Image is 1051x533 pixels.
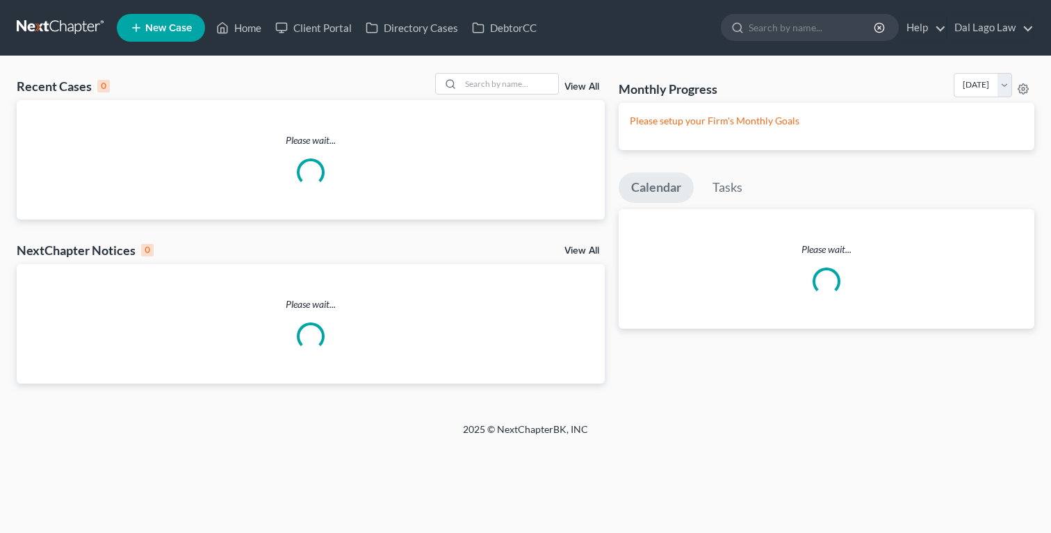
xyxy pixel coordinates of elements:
[619,81,717,97] h3: Monthly Progress
[141,244,154,256] div: 0
[630,114,1023,128] p: Please setup your Firm's Monthly Goals
[17,133,605,147] p: Please wait...
[947,15,1034,40] a: Dal Lago Law
[749,15,876,40] input: Search by name...
[145,23,192,33] span: New Case
[17,242,154,259] div: NextChapter Notices
[17,78,110,95] div: Recent Cases
[209,15,268,40] a: Home
[129,423,922,448] div: 2025 © NextChapterBK, INC
[564,246,599,256] a: View All
[97,80,110,92] div: 0
[465,15,544,40] a: DebtorCC
[359,15,465,40] a: Directory Cases
[619,243,1034,256] p: Please wait...
[899,15,946,40] a: Help
[619,172,694,203] a: Calendar
[268,15,359,40] a: Client Portal
[17,297,605,311] p: Please wait...
[564,82,599,92] a: View All
[461,74,558,94] input: Search by name...
[700,172,755,203] a: Tasks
